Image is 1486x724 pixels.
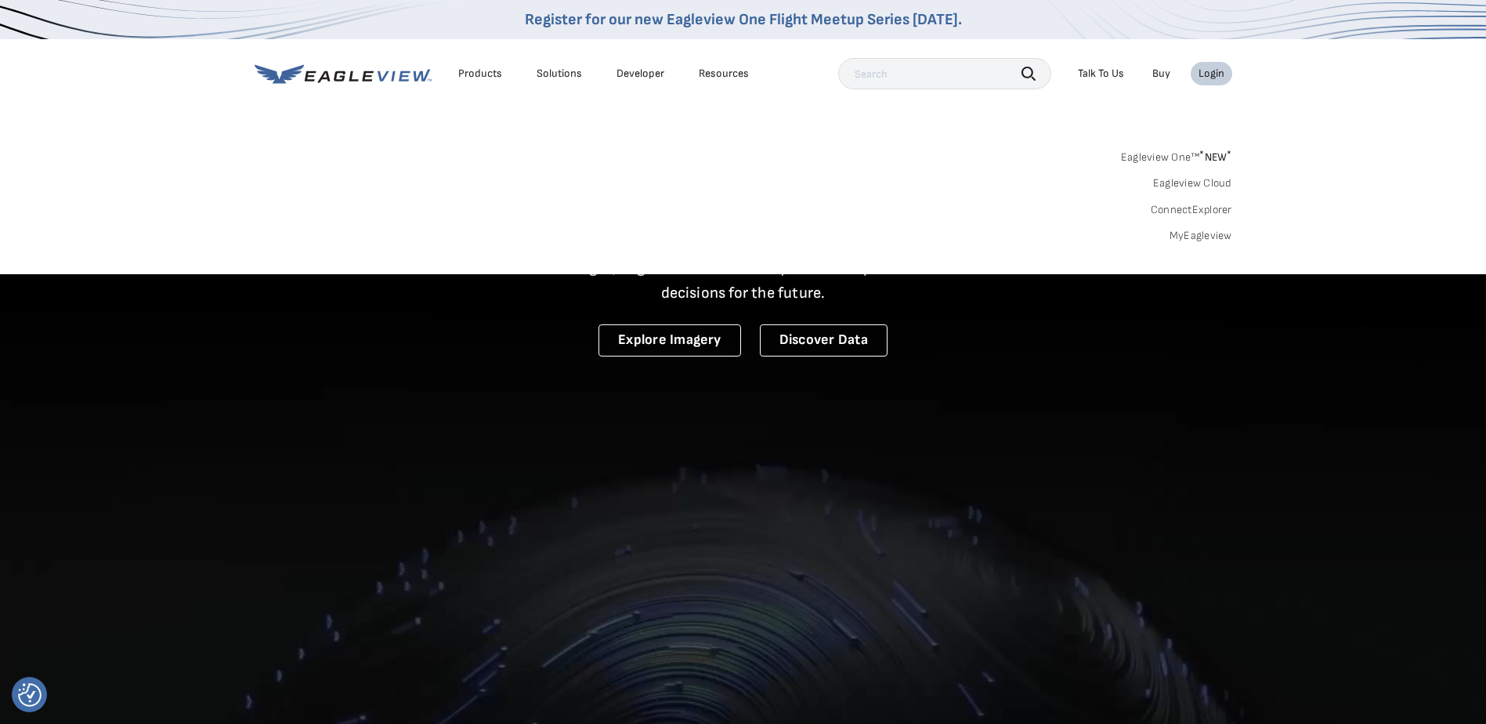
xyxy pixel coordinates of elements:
[1199,150,1231,164] span: NEW
[699,67,749,81] div: Resources
[1170,229,1232,243] a: MyEagleview
[18,683,42,707] button: Consent Preferences
[616,67,664,81] a: Developer
[458,67,502,81] div: Products
[1121,146,1232,164] a: Eagleview One™*NEW*
[598,324,741,357] a: Explore Imagery
[838,58,1051,89] input: Search
[537,67,582,81] div: Solutions
[18,683,42,707] img: Revisit consent button
[1199,67,1224,81] div: Login
[760,324,888,357] a: Discover Data
[1152,67,1170,81] a: Buy
[525,10,962,29] a: Register for our new Eagleview One Flight Meetup Series [DATE].
[1078,67,1124,81] div: Talk To Us
[1153,176,1232,190] a: Eagleview Cloud
[1151,203,1232,217] a: ConnectExplorer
